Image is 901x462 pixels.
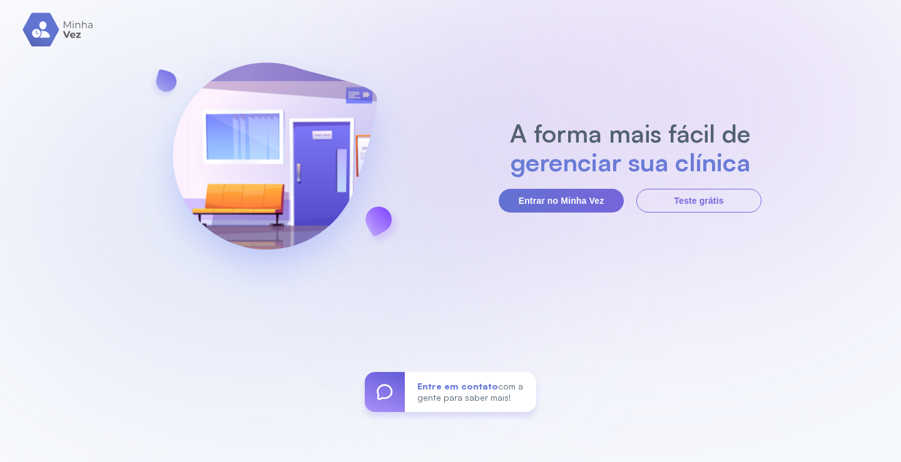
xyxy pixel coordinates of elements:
[23,13,94,47] img: logo.svg
[504,148,757,176] h2: gerenciar sua clínica
[365,372,536,412] a: Entre em contatocom a gente para saber mais!
[499,189,624,213] button: Entrar no Minha Vez
[636,189,761,213] button: Teste grátis
[140,29,410,301] img: banner-login.svg
[417,381,498,391] span: Entre em contato
[405,372,536,412] div: com a gente para saber mais!
[504,119,757,148] h2: A forma mais fácil de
